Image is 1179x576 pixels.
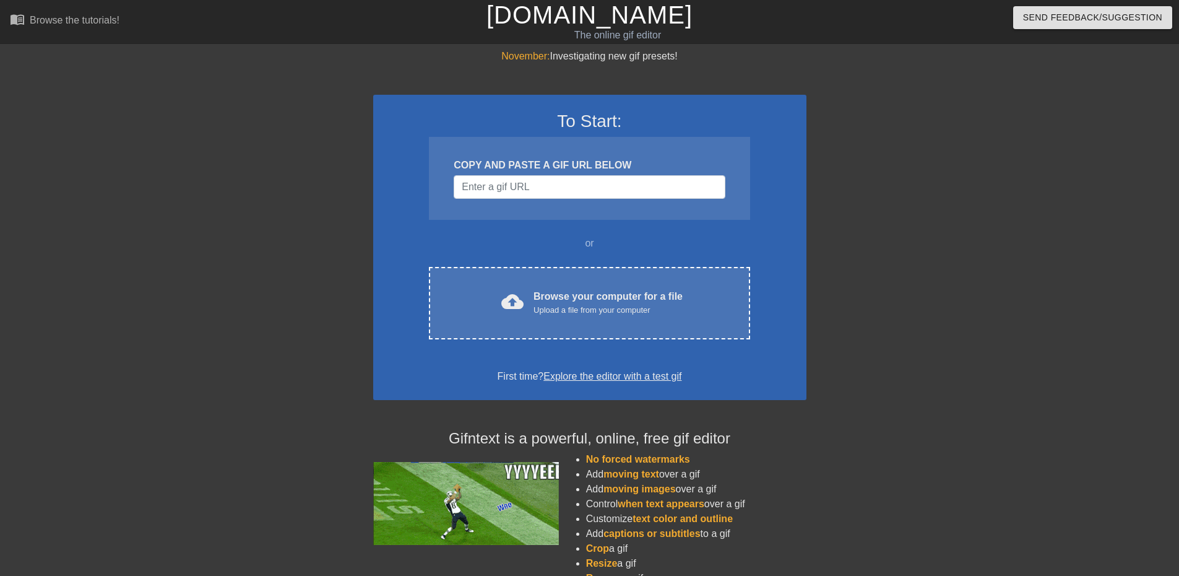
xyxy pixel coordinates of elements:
[586,526,806,541] li: Add to a gif
[1013,6,1172,29] button: Send Feedback/Suggestion
[586,558,618,569] span: Resize
[618,499,704,509] span: when text appears
[486,1,693,28] a: [DOMAIN_NAME]
[399,28,836,43] div: The online gif editor
[603,484,675,494] span: moving images
[633,513,733,524] span: text color and outline
[603,469,659,479] span: moving text
[501,51,550,61] span: November:
[389,111,790,132] h3: To Start:
[454,175,725,199] input: Username
[586,541,806,556] li: a gif
[586,467,806,482] li: Add over a gif
[586,497,806,512] li: Control over a gif
[454,158,725,173] div: COPY AND PASTE A GIF URL BELOW
[543,371,681,382] a: Explore the editor with a test gif
[30,15,119,25] div: Browse the tutorials!
[586,543,609,554] span: Crop
[373,430,806,448] h4: Gifntext is a powerful, online, free gif editor
[603,528,700,539] span: captions or subtitles
[10,12,25,27] span: menu_book
[389,369,790,384] div: First time?
[10,12,119,31] a: Browse the tutorials!
[373,49,806,64] div: Investigating new gif presets!
[586,454,690,465] span: No forced watermarks
[586,556,806,571] li: a gif
[373,462,559,545] img: football_small.gif
[533,289,683,316] div: Browse your computer for a file
[501,290,524,313] span: cloud_upload
[533,304,683,316] div: Upload a file from your computer
[586,512,806,526] li: Customize
[586,482,806,497] li: Add over a gif
[1023,10,1162,25] span: Send Feedback/Suggestion
[405,236,774,251] div: or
